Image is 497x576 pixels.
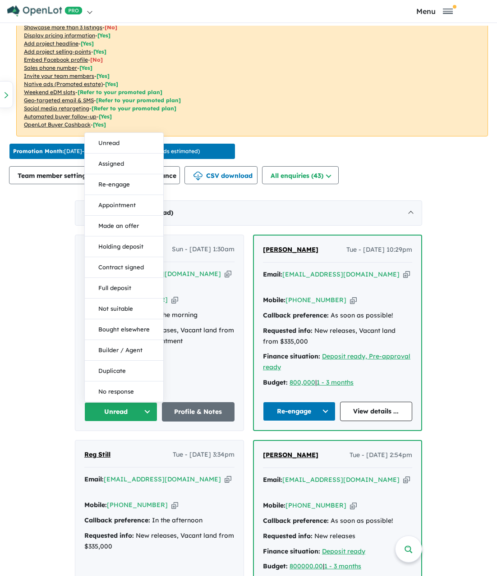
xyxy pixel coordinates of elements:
u: Embed Facebook profile [24,56,88,63]
button: Unread [84,402,157,422]
u: Automated buyer follow-up [24,113,97,120]
strong: Requested info: [263,327,313,335]
a: [PERSON_NAME] [263,245,318,255]
button: Full deposit [85,278,163,299]
button: Re-engage [263,402,336,421]
a: Reg Still [84,449,110,460]
span: Sun - [DATE] 1:30am [172,244,235,255]
button: CSV download [184,166,258,184]
div: [DATE] [75,200,422,226]
strong: Email: [263,476,282,484]
button: Builder / Agent [85,340,163,361]
b: Promotion Month: [13,148,64,154]
button: Contract signed [85,257,163,278]
a: Deposit ready, Pre-approval ready [263,352,410,371]
a: Profile & Notes [162,402,235,422]
u: 800000.00 [290,562,323,570]
button: Appointment [85,195,163,216]
strong: Email: [263,270,282,278]
a: [EMAIL_ADDRESS][DOMAIN_NAME] [282,270,400,278]
div: | [263,561,412,572]
img: Openlot PRO Logo White [7,5,83,17]
strong: Requested info: [84,531,134,540]
u: Geo-targeted email & SMS [24,97,94,104]
button: Copy [171,500,178,510]
button: Holding deposit [85,236,163,257]
img: download icon [193,172,202,181]
strong: Callback preference: [84,516,150,524]
span: Tue - [DATE] 3:34pm [173,449,235,460]
span: [Yes] [93,121,106,128]
button: Copy [403,270,410,279]
span: Tue - [DATE] 10:29pm [346,245,412,255]
strong: Email: [84,475,104,483]
div: New releases [263,531,412,542]
u: Native ads (Promoted estate) [24,81,103,87]
span: [Refer to your promoted plan] [96,97,181,104]
button: Copy [225,475,231,484]
div: As soon as possible! [263,516,412,526]
u: Weekend eDM slots [24,89,75,95]
span: [ Yes ] [97,32,110,39]
span: [ Yes ] [93,48,106,55]
button: Made an offer [85,216,163,236]
span: [Refer to your promoted plan] [92,105,176,112]
a: [PERSON_NAME] [263,450,318,461]
span: Tue - [DATE] 2:54pm [350,450,412,461]
span: [ No ] [105,24,117,31]
button: Team member settings (6) [9,166,108,184]
span: [ No ] [90,56,103,63]
strong: Finance situation: [263,352,320,360]
span: [ Yes ] [79,64,92,71]
span: [Yes] [99,113,112,120]
button: Copy [350,295,357,305]
a: 1 - 3 months [324,562,361,570]
a: 800,000 [290,378,315,386]
button: Bought elsewhere [85,319,163,340]
span: Reg Still [84,450,110,458]
span: [PERSON_NAME] [263,245,318,254]
u: Showcase more than 3 listings [24,24,102,31]
strong: Mobile: [84,501,107,509]
u: Display pricing information [24,32,95,39]
a: Deposit ready [322,547,365,555]
strong: Budget: [263,562,288,570]
u: Social media retargeting [24,105,89,112]
strong: Callback preference: [263,311,329,319]
div: As soon as possible! [263,310,412,321]
button: All enquiries (43) [262,166,339,184]
u: Sales phone number [24,64,77,71]
a: [EMAIL_ADDRESS][DOMAIN_NAME] [282,476,400,484]
strong: Budget: [263,378,288,386]
button: Copy [350,501,357,510]
button: Re-engage [85,174,163,195]
span: [ Yes ] [97,73,110,79]
button: Toggle navigation [374,7,495,15]
u: OpenLot Buyer Cashback [24,121,91,128]
button: Assigned [85,154,163,174]
button: Copy [403,475,410,485]
span: [PERSON_NAME] [263,451,318,459]
strong: Mobile: [263,296,285,304]
div: Unread [84,132,164,402]
strong: Requested info: [263,532,313,540]
button: Copy [225,269,231,279]
span: [ Yes ] [81,40,94,47]
div: In the afternoon [84,515,235,526]
u: Add project selling-points [24,48,91,55]
button: No response [85,381,163,402]
button: Copy [171,295,178,304]
div: New releases, Vacant land from $335,000 [263,326,412,347]
a: 1 - 3 months [317,378,354,386]
a: [PHONE_NUMBER] [285,501,346,509]
strong: Callback preference: [263,517,329,525]
a: View details ... [340,402,413,421]
span: [Refer to your promoted plan] [78,89,162,95]
p: [DATE] - [DATE] - ( 17 leads estimated) [13,147,200,155]
a: [PHONE_NUMBER] [107,501,168,509]
a: [EMAIL_ADDRESS][DOMAIN_NAME] [104,475,221,483]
